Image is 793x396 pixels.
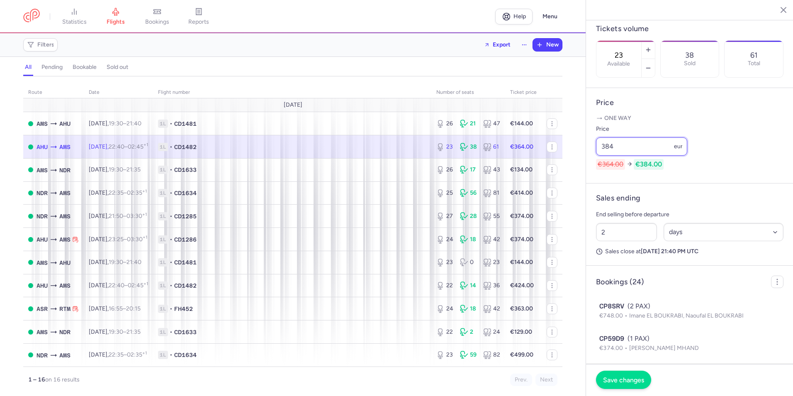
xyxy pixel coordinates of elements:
h4: all [25,64,32,71]
time: 22:35 [109,351,124,358]
strong: €144.00 [510,259,533,266]
span: NDR [36,351,48,360]
span: AHU [59,119,71,128]
span: • [170,351,173,359]
span: ASR [36,304,48,313]
span: AMS [36,258,48,267]
div: 42 [483,305,500,313]
span: • [170,143,173,151]
p: Sales close at [596,248,783,255]
div: 2 [460,328,477,336]
span: €364.00 [596,159,625,170]
span: CD1482 [174,143,197,151]
span: [DATE], [89,305,141,312]
time: 19:30 [109,259,123,266]
span: bookings [145,18,169,26]
time: 16:55 [109,305,123,312]
h4: Tickets volume [596,24,783,34]
div: 82 [483,351,500,359]
input: ## [596,223,657,241]
button: Filters [24,39,57,51]
time: 21:35 [126,166,141,173]
span: RTM [59,304,71,313]
div: 26 [436,120,453,128]
sup: +1 [142,188,147,194]
time: 19:30 [109,328,123,335]
span: 1L [158,328,168,336]
strong: €144.00 [510,120,533,127]
span: on 16 results [45,376,80,383]
div: 47 [483,120,500,128]
span: – [109,213,147,220]
div: 14 [460,281,477,290]
span: AMS [36,119,48,128]
span: CD1633 [174,166,197,174]
a: flights [95,7,136,26]
span: – [109,259,141,266]
strong: €363.00 [510,305,533,312]
span: AMS [59,188,71,198]
div: 23 [436,143,453,151]
span: 1L [158,212,168,220]
span: – [109,189,147,196]
button: Next [535,374,557,386]
time: 19:30 [109,166,123,173]
th: number of seats [431,86,505,99]
span: statistics [62,18,87,26]
strong: €414.00 [510,189,533,196]
h4: bookable [73,64,97,71]
span: [PERSON_NAME] MHAND [629,345,699,352]
span: 1L [158,143,168,151]
span: NDR [36,188,48,198]
span: • [170,189,173,197]
span: 1L [158,351,168,359]
span: AHU [36,235,48,244]
div: 22 [436,281,453,290]
span: CP59D9 [599,334,624,344]
p: Total [748,60,760,67]
span: – [109,236,147,243]
span: AMS [59,351,71,360]
span: AHU [36,142,48,152]
span: flights [107,18,125,26]
p: One way [596,114,783,122]
div: 25 [436,189,453,197]
strong: [DATE] 21:40 PM UTC [641,248,698,255]
span: [DATE], [89,282,148,289]
span: – [109,120,141,127]
span: CP8SRV [599,301,624,311]
strong: €424.00 [510,282,534,289]
span: – [109,351,147,358]
span: CD1481 [174,258,197,266]
th: route [23,86,84,99]
span: €374.00 [599,345,629,352]
sup: +1 [142,212,147,217]
span: AMS [59,142,71,152]
button: CP8SRV(2 PAX)€748.00Imane EL BOUKRABI, Naoufal EL BOUKRABI [599,301,780,320]
sup: +1 [142,350,147,356]
div: 55 [483,212,500,220]
div: 27 [436,212,453,220]
span: [DATE], [89,166,141,173]
span: 1L [158,305,168,313]
span: CD1634 [174,351,197,359]
span: NDR [59,328,71,337]
p: 61 [750,51,757,59]
span: AMS [59,281,71,290]
button: Menu [538,9,562,24]
span: CD1633 [174,328,197,336]
h4: sold out [107,64,128,71]
div: 23 [483,258,500,266]
div: 56 [460,189,477,197]
span: – [109,328,141,335]
span: • [170,328,173,336]
strong: 1 – 16 [28,376,45,383]
strong: €364.00 [510,143,533,150]
span: 1L [158,258,168,266]
label: Available [607,61,630,67]
sup: +1 [143,235,147,240]
time: 23:25 [109,236,124,243]
div: 23 [436,258,453,266]
time: 22:40 [109,143,124,150]
sup: +1 [144,281,148,286]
